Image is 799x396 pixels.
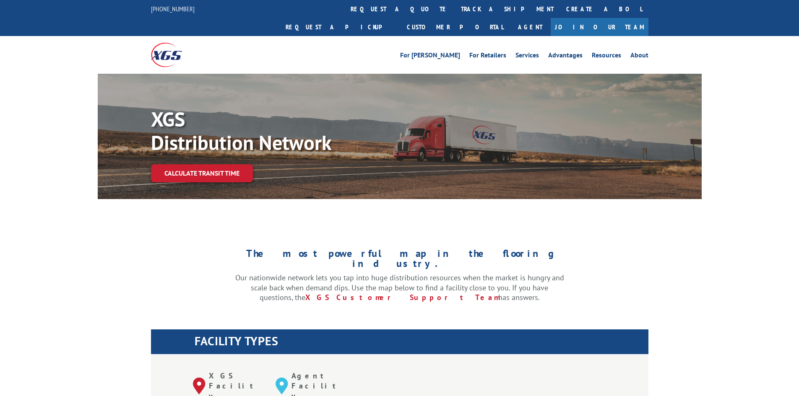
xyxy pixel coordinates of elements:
[151,164,253,182] a: Calculate transit time
[401,18,510,36] a: Customer Portal
[469,52,506,61] a: For Retailers
[151,5,195,13] a: [PHONE_NUMBER]
[630,52,648,61] a: About
[305,292,498,302] a: XGS Customer Support Team
[235,248,564,273] h1: The most powerful map in the flooring industry.
[279,18,401,36] a: Request a pickup
[548,52,583,61] a: Advantages
[235,273,564,303] p: Our nationwide network lets you tap into huge distribution resources when the market is hungry an...
[151,107,403,154] p: XGS Distribution Network
[400,52,460,61] a: For [PERSON_NAME]
[551,18,648,36] a: Join Our Team
[515,52,539,61] a: Services
[510,18,551,36] a: Agent
[195,335,648,351] h1: FACILITY TYPES
[592,52,621,61] a: Resources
